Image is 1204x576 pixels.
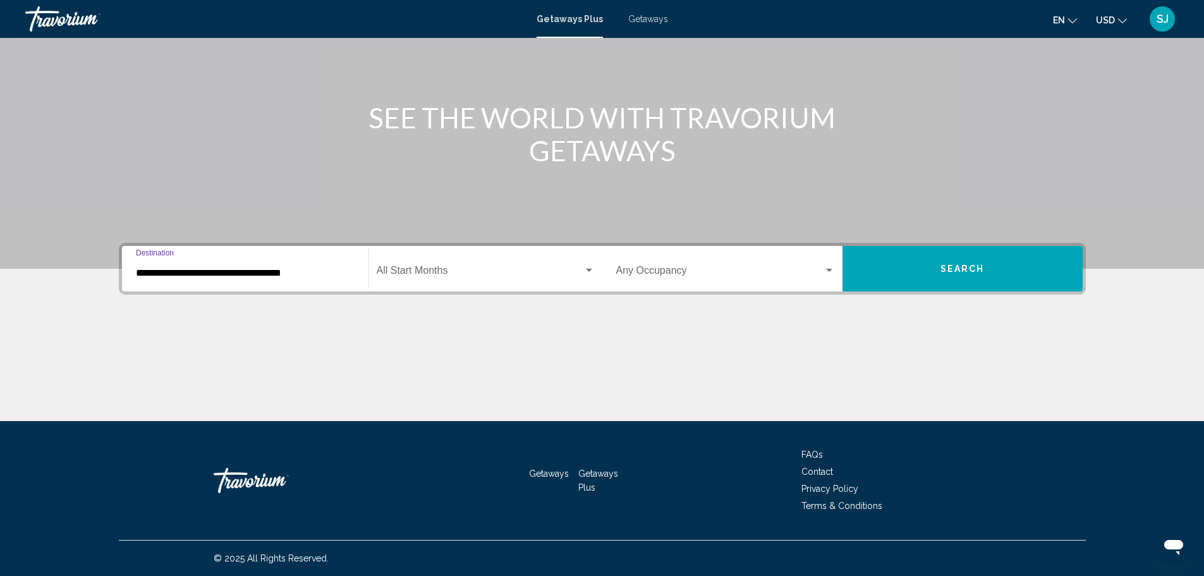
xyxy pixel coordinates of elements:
span: © 2025 All Rights Reserved. [214,553,329,563]
button: Search [842,246,1083,291]
a: Travorium [25,6,524,32]
a: Getaways [529,469,569,479]
a: FAQs [801,450,823,460]
a: Travorium [214,462,340,499]
iframe: Button to launch messaging window [1153,525,1194,566]
span: SJ [1157,13,1169,25]
a: Contact [801,467,833,477]
a: Getaways Plus [578,469,618,493]
button: Change language [1053,11,1077,29]
span: USD [1096,15,1115,25]
a: Getaways Plus [537,14,603,24]
button: User Menu [1146,6,1179,32]
div: Search widget [122,246,1083,291]
a: Privacy Policy [801,484,858,494]
a: Terms & Conditions [801,501,882,511]
h1: SEE THE WORLD WITH TRAVORIUM GETAWAYS [365,101,839,167]
a: Getaways [628,14,668,24]
button: Change currency [1096,11,1127,29]
span: Search [940,264,985,274]
span: en [1053,15,1065,25]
